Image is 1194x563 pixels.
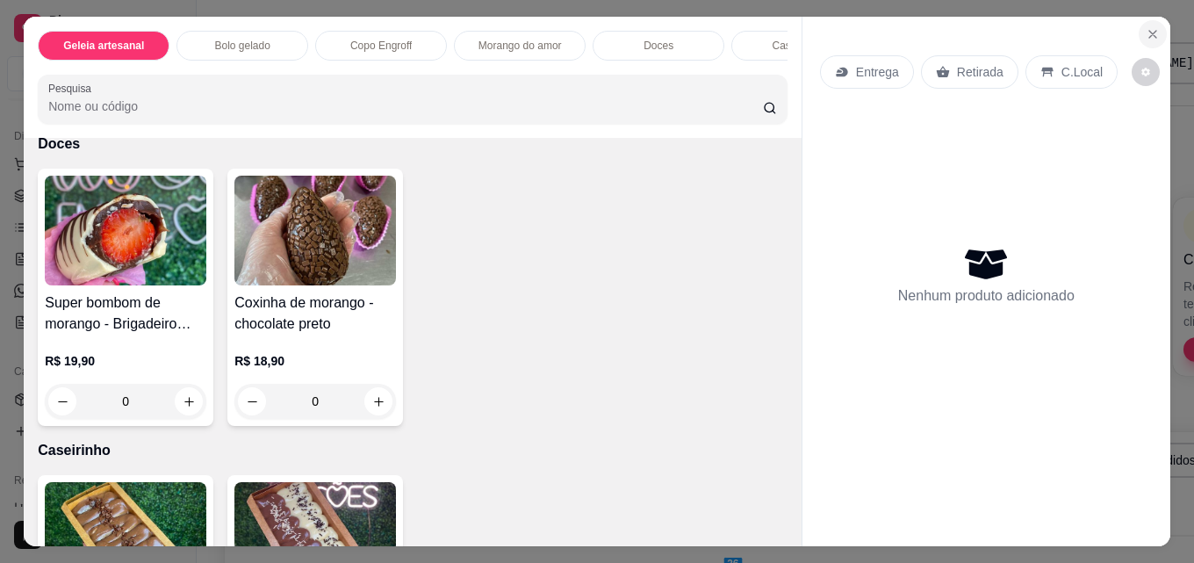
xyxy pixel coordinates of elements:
[1139,20,1167,48] button: Close
[48,81,97,96] label: Pesquisa
[45,352,206,370] p: R$ 19,90
[773,39,823,53] p: Caseirinho
[175,387,203,415] button: increase-product-quantity
[1061,63,1103,81] p: C.Local
[48,387,76,415] button: decrease-product-quantity
[234,176,396,285] img: product-image
[48,97,763,115] input: Pesquisa
[38,134,788,155] p: Doces
[1132,58,1160,86] button: decrease-product-quantity
[350,39,413,53] p: Copo Engroff
[63,39,144,53] p: Geleia artesanal
[238,387,266,415] button: decrease-product-quantity
[45,292,206,335] h4: Super bombom de morango - Brigadeiro preto
[38,440,788,461] p: Caseirinho
[215,39,270,53] p: Bolo gelado
[478,39,562,53] p: Morango do amor
[856,63,899,81] p: Entrega
[364,387,392,415] button: increase-product-quantity
[644,39,673,53] p: Doces
[234,352,396,370] p: R$ 18,90
[957,63,1003,81] p: Retirada
[898,285,1075,307] p: Nenhum produto adicionado
[45,176,206,285] img: product-image
[234,292,396,335] h4: Coxinha de morango - chocolate preto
